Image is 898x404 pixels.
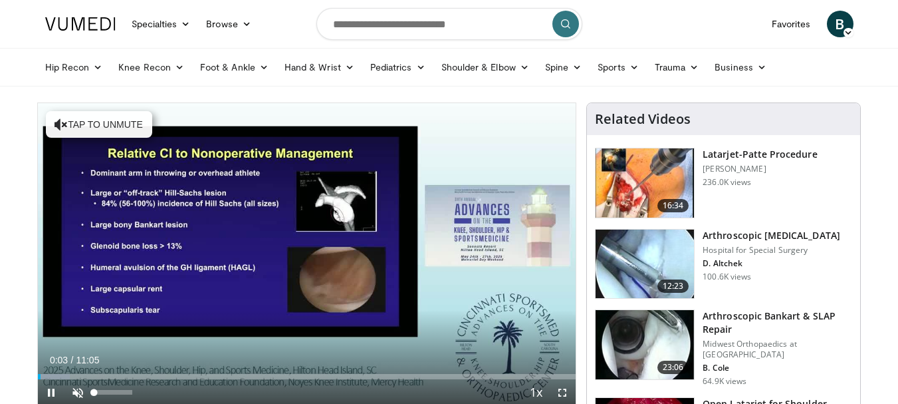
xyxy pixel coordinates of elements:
a: Spine [537,54,590,81]
h3: Latarjet-Patte Procedure [703,148,817,161]
a: Sports [590,54,647,81]
p: Hospital for Special Surgery [703,245,840,256]
a: Trauma [647,54,707,81]
img: 10039_3.png.150x105_q85_crop-smart_upscale.jpg [596,230,694,299]
p: 100.6K views [703,272,751,282]
p: B. Cole [703,363,852,373]
a: Specialties [124,11,199,37]
img: 617583_3.png.150x105_q85_crop-smart_upscale.jpg [596,148,694,218]
a: Hand & Wrist [277,54,362,81]
a: 12:23 Arthroscopic [MEDICAL_DATA] Hospital for Special Surgery D. Altchek 100.6K views [595,229,852,300]
span: 16:34 [657,199,689,212]
a: B [827,11,853,37]
span: 11:05 [76,355,99,365]
input: Search topics, interventions [316,8,582,40]
span: / [71,355,74,365]
span: 0:03 [50,355,68,365]
div: Volume Level [94,390,132,395]
h4: Related Videos [595,111,691,127]
span: 23:06 [657,361,689,374]
a: 23:06 Arthroscopic Bankart & SLAP Repair Midwest Orthopaedics at [GEOGRAPHIC_DATA] B. Cole 64.9K ... [595,309,852,387]
a: 16:34 Latarjet-Patte Procedure [PERSON_NAME] 236.0K views [595,148,852,218]
a: Pediatrics [362,54,433,81]
a: Hip Recon [37,54,111,81]
p: 64.9K views [703,376,746,387]
a: Knee Recon [110,54,192,81]
img: VuMedi Logo [45,17,116,31]
span: 12:23 [657,280,689,293]
a: Shoulder & Elbow [433,54,537,81]
h3: Arthroscopic Bankart & SLAP Repair [703,309,852,336]
a: Foot & Ankle [192,54,277,81]
div: Progress Bar [38,374,576,379]
button: Tap to unmute [46,111,152,138]
a: Business [707,54,774,81]
p: 236.0K views [703,177,751,188]
a: Favorites [764,11,819,37]
p: D. Altchek [703,258,840,269]
p: [PERSON_NAME] [703,164,817,174]
h3: Arthroscopic [MEDICAL_DATA] [703,229,840,242]
a: Browse [198,11,259,37]
img: cole_0_3.png.150x105_q85_crop-smart_upscale.jpg [596,310,694,379]
p: Midwest Orthopaedics at [GEOGRAPHIC_DATA] [703,339,852,360]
